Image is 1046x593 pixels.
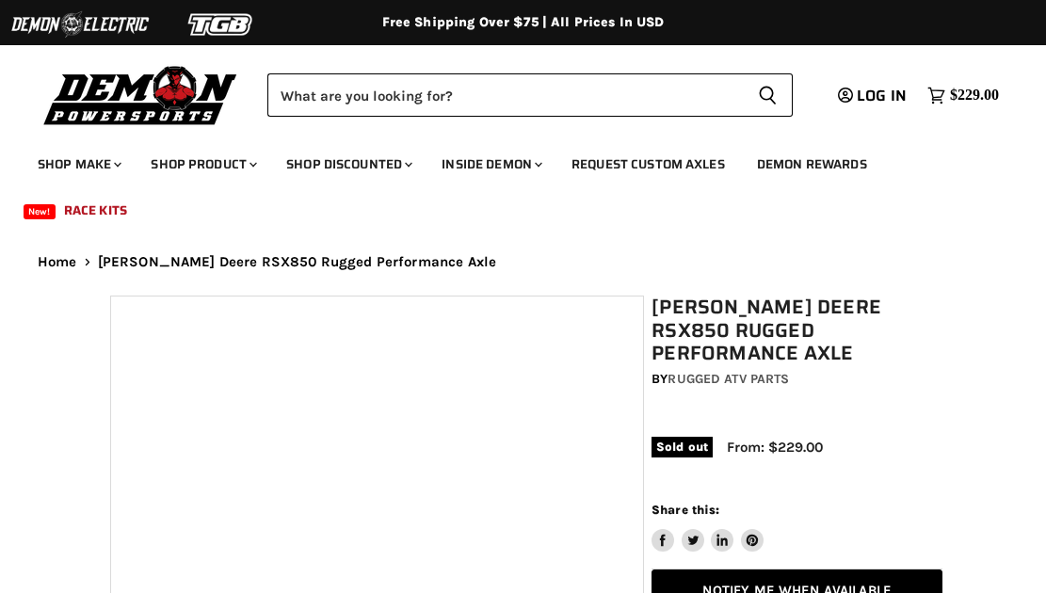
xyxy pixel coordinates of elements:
[267,73,743,117] input: Search
[98,254,497,270] span: [PERSON_NAME] Deere RSX850 Rugged Performance Axle
[918,82,1008,109] a: $229.00
[727,439,823,456] span: From: $229.00
[137,145,268,184] a: Shop Product
[652,437,713,457] span: Sold out
[950,87,999,104] span: $229.00
[743,145,881,184] a: Demon Rewards
[557,145,739,184] a: Request Custom Axles
[267,73,793,117] form: Product
[829,88,918,104] a: Log in
[50,191,141,230] a: Race Kits
[857,84,907,107] span: Log in
[9,7,151,42] img: Demon Electric Logo 2
[38,254,77,270] a: Home
[652,296,942,365] h1: [PERSON_NAME] Deere RSX850 Rugged Performance Axle
[652,502,764,552] aside: Share this:
[652,369,942,390] div: by
[24,137,994,230] ul: Main menu
[24,204,56,219] span: New!
[38,61,244,128] img: Demon Powersports
[151,7,292,42] img: TGB Logo 2
[743,73,793,117] button: Search
[24,145,133,184] a: Shop Make
[652,503,719,517] span: Share this:
[668,371,789,387] a: Rugged ATV Parts
[427,145,554,184] a: Inside Demon
[272,145,424,184] a: Shop Discounted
